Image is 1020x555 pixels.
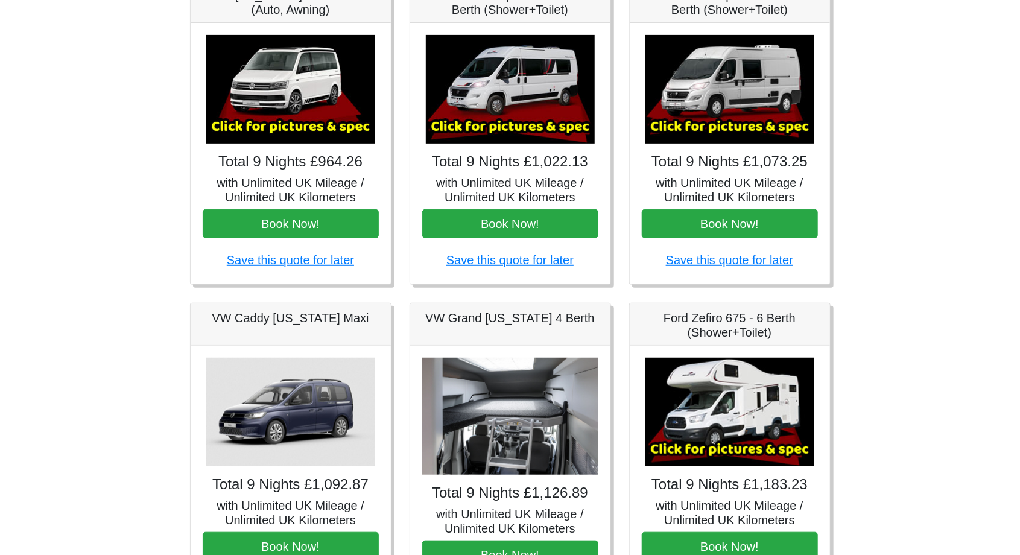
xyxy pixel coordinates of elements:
img: Auto-Trail Expedition 67 - 4 Berth (Shower+Toilet) [645,35,814,144]
h5: with Unlimited UK Mileage / Unlimited UK Kilometers [203,498,379,527]
button: Book Now! [642,209,818,238]
a: Save this quote for later [446,253,574,267]
h5: Ford Zefiro 675 - 6 Berth (Shower+Toilet) [642,311,818,340]
h5: VW Grand [US_STATE] 4 Berth [422,311,598,325]
h4: Total 9 Nights £964.26 [203,153,379,171]
h4: Total 9 Nights £1,126.89 [422,484,598,502]
h5: with Unlimited UK Mileage / Unlimited UK Kilometers [642,176,818,205]
h5: VW Caddy [US_STATE] Maxi [203,311,379,325]
h4: Total 9 Nights £1,022.13 [422,153,598,171]
img: Ford Zefiro 675 - 6 Berth (Shower+Toilet) [645,358,814,466]
img: VW Grand California 4 Berth [422,358,598,475]
h5: with Unlimited UK Mileage / Unlimited UK Kilometers [422,176,598,205]
h4: Total 9 Nights £1,183.23 [642,476,818,493]
button: Book Now! [422,209,598,238]
a: Save this quote for later [666,253,793,267]
img: VW Caddy California Maxi [206,358,375,466]
h5: with Unlimited UK Mileage / Unlimited UK Kilometers [642,498,818,527]
a: Save this quote for later [227,253,354,267]
img: Auto-Trail Expedition 66 - 2 Berth (Shower+Toilet) [426,35,595,144]
h5: with Unlimited UK Mileage / Unlimited UK Kilometers [422,507,598,536]
h4: Total 9 Nights £1,073.25 [642,153,818,171]
h4: Total 9 Nights £1,092.87 [203,476,379,493]
img: VW California Ocean T6.1 (Auto, Awning) [206,35,375,144]
h5: with Unlimited UK Mileage / Unlimited UK Kilometers [203,176,379,205]
button: Book Now! [203,209,379,238]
